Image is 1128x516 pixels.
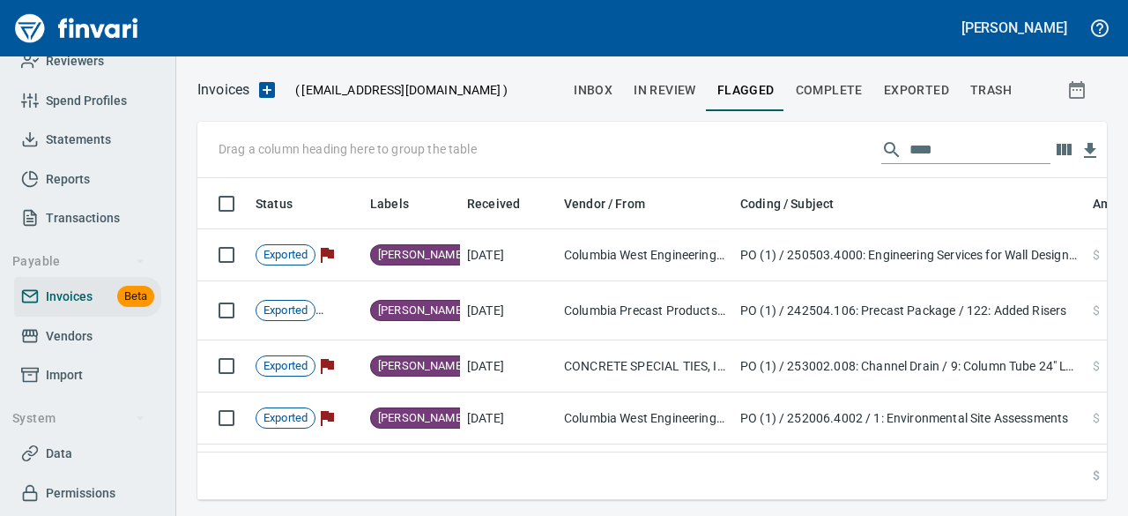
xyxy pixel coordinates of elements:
[256,358,315,375] span: Exported
[14,277,161,317] a: InvoicesBeta
[717,79,775,101] span: Flagged
[300,81,502,99] span: [EMAIL_ADDRESS][DOMAIN_NAME]
[46,364,83,386] span: Import
[467,193,543,214] span: Received
[970,79,1012,101] span: trash
[740,193,834,214] span: Coding / Subject
[733,445,1086,504] td: PO (1) / 221514.124 / 4: EJ Composiite Frame & Sewer Cover $1750 ($0 tax @ rate )
[14,120,161,160] a: Statements
[256,247,315,264] span: Exported
[574,79,612,101] span: inbox
[1050,74,1107,106] button: Show invoices within a particular date range
[460,393,557,445] td: [DATE]
[370,193,409,214] span: Labels
[1093,467,1100,485] span: $
[117,287,154,307] span: Beta
[796,79,863,101] span: Complete
[557,393,733,445] td: Columbia West Engineering Inc (1-10225)
[46,90,127,112] span: Spend Profiles
[46,129,111,151] span: Statements
[1093,357,1100,375] span: $
[256,410,315,427] span: Exported
[460,229,557,281] td: [DATE]
[557,340,733,393] td: CONCRETE SPECIAL TIES, INC (1-11162)
[557,229,733,281] td: Columbia West Engineering Inc (1-10225)
[733,229,1086,281] td: PO (1) / 250503.4000: Engineering Services for Wall Design / 1: Engineering Services
[46,168,90,191] span: Reports
[14,81,161,121] a: Spend Profiles
[46,443,72,465] span: Data
[1093,246,1100,264] span: $
[46,50,104,72] span: Reviewers
[557,445,733,504] td: Columbia Precast Products, LLC (1-22007)
[345,303,368,317] span: Invoice Split
[371,358,471,375] span: [PERSON_NAME]
[371,410,471,427] span: [PERSON_NAME]
[46,482,115,505] span: Permissions
[14,355,161,395] a: Import
[285,81,508,99] p: ( )
[1093,409,1100,427] span: $
[46,325,93,348] span: Vendors
[14,317,161,356] a: Vendors
[256,193,315,214] span: Status
[634,79,696,101] span: In Review
[14,41,161,81] a: Reviewers
[197,79,249,101] nav: breadcrumb
[370,193,432,214] span: Labels
[1077,138,1103,164] button: Download Table
[256,303,315,319] span: Exported
[733,340,1086,393] td: PO (1) / 253002.008: Channel Drain / 9: Column Tube 24" LT WA
[884,79,949,101] span: Exported
[315,247,338,261] span: Flagged
[1050,137,1077,163] button: Choose columns to display
[460,445,557,504] td: [DATE]
[564,193,668,214] span: Vendor / From
[5,245,152,278] button: Payable
[197,79,249,101] p: Invoices
[315,358,338,372] span: Flagged
[46,286,93,308] span: Invoices
[14,198,161,238] a: Transactions
[460,340,557,393] td: [DATE]
[315,410,338,424] span: Flagged
[12,408,145,430] span: System
[1093,302,1100,319] span: $
[11,7,143,49] img: Finvari
[5,402,152,435] button: System
[557,281,733,340] td: Columbia Precast Products, LLC (1-22007)
[256,193,293,214] span: Status
[961,19,1067,37] h5: [PERSON_NAME]
[371,303,471,319] span: [PERSON_NAME]
[467,193,520,214] span: Received
[733,393,1086,445] td: PO (1) / 252006.4002 / 1: Environmental Site Assessments
[14,474,161,513] a: Permissions
[564,193,645,214] span: Vendor / From
[733,281,1086,340] td: PO (1) / 242504.106: Precast Package / 122: Added Risers
[14,434,161,474] a: Data
[460,281,557,340] td: [DATE]
[740,193,857,214] span: Coding / Subject
[315,303,345,317] span: Pages Split
[46,207,120,229] span: Transactions
[219,140,477,158] p: Drag a column heading here to group the table
[371,247,471,264] span: [PERSON_NAME]
[14,160,161,199] a: Reports
[12,251,145,273] span: Payable
[249,79,285,101] button: Upload an Invoice
[957,14,1072,41] button: [PERSON_NAME]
